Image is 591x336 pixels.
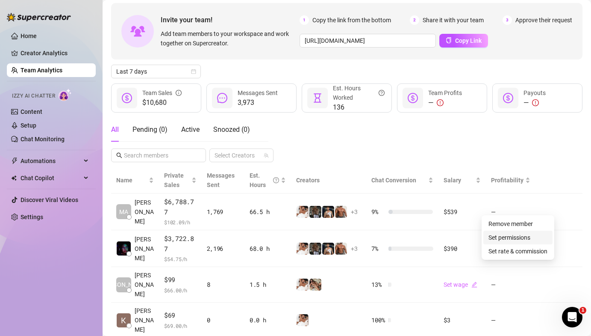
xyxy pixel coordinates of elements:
span: Chat Conversion [371,177,416,184]
p: Hi [PERSON_NAME] 👋 [17,61,154,90]
span: [PERSON_NAME] [135,271,154,299]
span: Private Sales [164,172,184,188]
img: Kim Jamison [117,313,131,327]
a: Setup [21,122,36,129]
span: 3,973 [238,98,278,108]
span: 13 % [371,280,385,289]
a: Discover Viral Videos [21,196,78,203]
span: [PERSON_NAME] [135,198,154,226]
span: Copy the link from the bottom [312,15,391,25]
span: dollar-circle [503,93,513,103]
a: Set rate & commission [488,248,547,255]
input: Search members [124,151,194,160]
span: $99 [164,275,197,285]
span: $ 69.00 /h [164,321,197,330]
img: iceman_jb [309,206,321,218]
span: Payouts [523,89,546,96]
span: Share it with your team [423,15,484,25]
span: dollar-circle [122,93,132,103]
span: question-circle [273,171,279,190]
div: 🌟 Supercreator [36,144,84,153]
img: Giselle avatar [20,136,30,146]
span: Snoozed ( 0 ) [213,125,250,134]
div: $3 [444,315,480,325]
div: — [428,98,462,108]
span: Add team members to your workspace and work together on Supercreator. [161,29,296,48]
div: Close [147,14,162,29]
span: Automations [21,154,81,168]
th: Name [111,167,159,193]
span: $10,680 [142,98,182,108]
a: Content [21,108,42,115]
div: Est. Hours [250,171,279,190]
span: 100 % [371,315,385,325]
img: Jake [297,279,309,291]
div: Send us a message [18,172,143,181]
div: 66.5 h [250,207,286,217]
div: Profile image for Nir [124,14,141,31]
a: Creator Analytics [21,46,89,60]
span: $ 102.09 /h [164,218,197,226]
span: thunderbolt [11,158,18,164]
img: logo-BBDzfeDw.svg [7,13,71,21]
span: question-circle [379,83,385,102]
div: 2,196 [207,244,239,253]
img: Rexson John Gab… [117,241,131,256]
span: $6,788.77 [164,197,197,217]
div: Team Sales [142,88,182,98]
span: copy [446,37,452,43]
div: We typically reply in a few hours [18,181,143,190]
button: News [128,257,171,291]
img: logo [17,17,74,29]
div: Send us a messageWe typically reply in a few hours [9,164,162,197]
span: Approve their request [515,15,572,25]
span: $69 [164,310,197,321]
div: Est. Hours Worked [333,83,385,102]
span: Name [116,175,147,185]
a: Remove member [488,220,533,227]
p: How can we help? [17,90,154,104]
span: + 3 [351,207,358,217]
span: message [217,93,227,103]
span: $ 54.75 /h [164,255,197,263]
div: 1.5 h [250,280,286,289]
span: 9 % [371,207,385,217]
span: Messages [50,279,79,285]
img: Uncle [309,279,321,291]
span: News [141,279,158,285]
span: $3,722.87 [164,234,197,254]
span: Last 7 days [116,65,196,78]
div: 0 [207,315,239,325]
span: Profitability [491,177,523,184]
img: iceman_jb [309,243,321,255]
span: Chat Copilot [21,171,81,185]
span: Izzy AI Chatter [12,92,55,100]
span: 7 % [371,244,385,253]
div: 68.0 h [250,244,286,253]
img: Chat Copilot [11,175,17,181]
div: 0.0 h [250,315,286,325]
div: • 17h ago [85,144,113,153]
span: Help [100,279,114,285]
div: 1,769 [207,207,239,217]
span: [PERSON_NAME] [101,280,147,289]
span: 2 [410,15,419,25]
div: 8 [207,280,239,289]
img: David [335,206,347,218]
a: Set permissions [488,234,530,241]
a: Team Analytics [21,67,62,74]
div: Recent message [18,122,153,131]
span: $ 66.00 /h [164,286,197,294]
div: Giselle avatarElla avatarNWhat's the email address of the affected person? If this issue involves... [9,128,162,160]
img: AI Chatter [59,89,72,101]
span: 1 [579,307,586,314]
img: Ella avatar [16,143,26,153]
span: search [116,152,122,158]
iframe: Intercom live chat [562,307,582,327]
div: $539 [444,207,480,217]
span: Salary [444,177,461,184]
a: Settings [21,214,43,220]
div: N [24,143,34,153]
span: Team Profits [428,89,462,96]
img: David [335,243,347,255]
